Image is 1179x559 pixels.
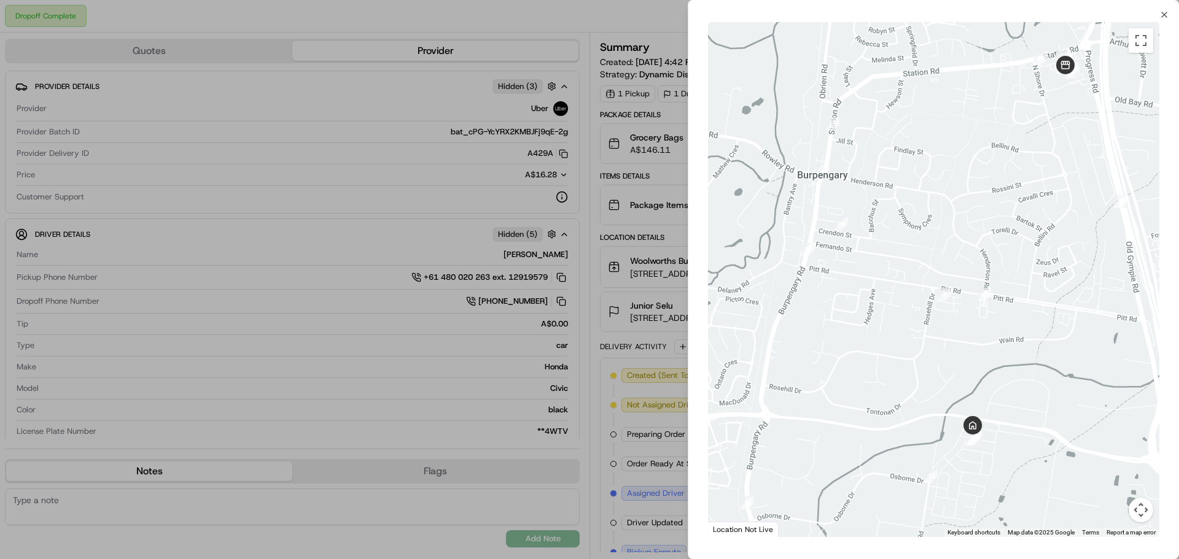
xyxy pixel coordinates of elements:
[1056,60,1069,73] div: 8
[1066,65,1080,79] div: 9
[978,288,991,301] div: 2
[708,522,779,537] div: Location Not Live
[711,521,752,537] a: Open this area in Google Maps (opens a new window)
[801,242,815,256] div: 17
[826,117,839,131] div: 15
[835,217,848,231] div: 16
[947,528,1000,537] button: Keyboard shortcuts
[924,469,938,483] div: 19
[1008,529,1075,536] span: Map data ©2025 Google
[711,521,752,537] img: Google
[1129,498,1153,522] button: Map camera controls
[1114,195,1127,208] div: 3
[1054,55,1068,68] div: 13
[1129,28,1153,53] button: Toggle fullscreen view
[938,288,951,301] div: 1
[1059,54,1072,67] div: 7
[1082,529,1099,536] a: Terms (opens in new tab)
[1059,53,1073,67] div: 4
[967,432,980,445] div: 22
[1057,50,1071,63] div: 5
[1065,63,1078,76] div: 10
[1107,529,1156,536] a: Report a map error
[965,431,979,445] div: 21
[969,429,982,442] div: 20
[1034,52,1048,65] div: 14
[741,496,754,509] div: 18
[1057,50,1071,64] div: 6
